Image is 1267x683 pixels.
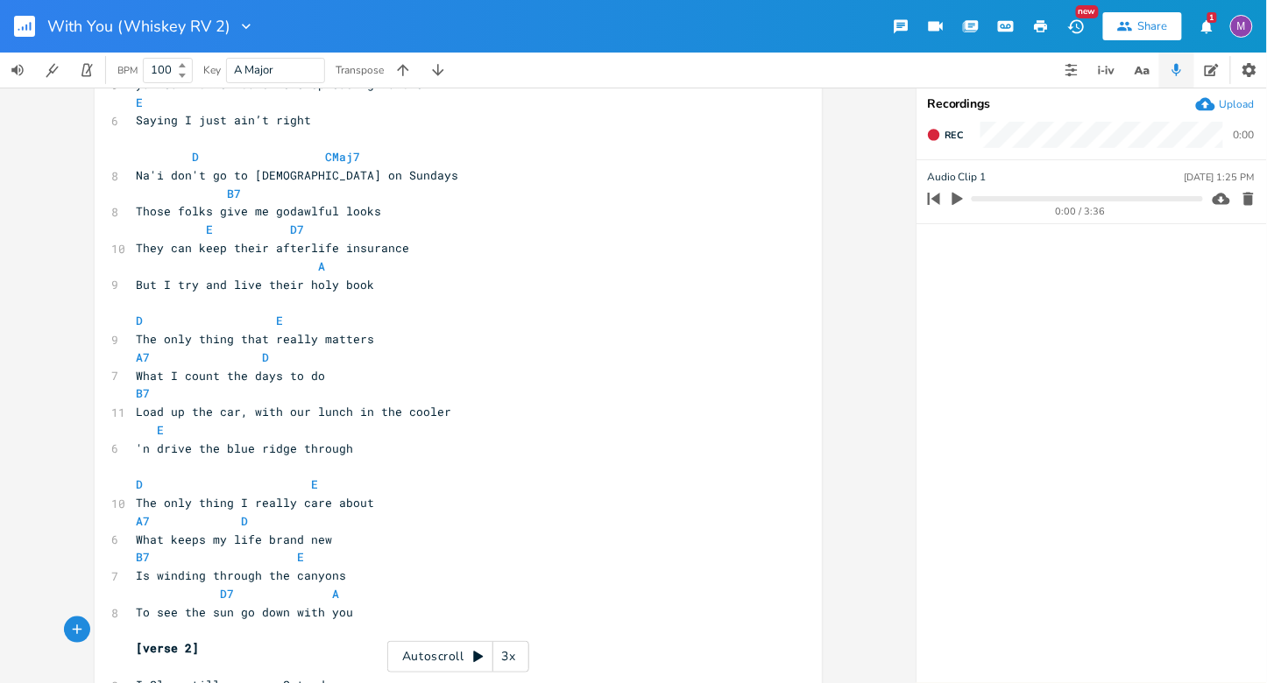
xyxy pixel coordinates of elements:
button: Rec [920,121,971,149]
span: A Major [234,62,273,78]
span: With You (Whiskey RV 2) [47,18,230,34]
span: A [319,258,326,274]
span: D7 [291,222,305,237]
span: E [137,95,144,110]
div: [DATE] 1:25 PM [1185,173,1255,182]
span: Load up the car, with our lunch in the cooler [137,404,452,419]
span: D [137,313,144,328]
div: Key [203,65,221,75]
span: 'n drive the blue ridge through [137,440,354,456]
span: The only thing I really care about [137,495,375,510]
span: CMaj7 [326,149,361,165]
span: Na'i don't go to [DEMOGRAPHIC_DATA] on Sundays [137,167,459,183]
span: E [298,549,305,565]
div: Recordings [927,98,1256,110]
button: Upload [1196,95,1255,114]
div: 0:00 / 3:36 [958,207,1203,216]
span: A7 [137,513,151,529]
span: B7 [228,186,242,201]
span: B7 [137,549,151,565]
span: E [207,222,214,237]
span: A [333,586,340,602]
div: Share [1138,18,1168,34]
button: New [1058,11,1094,42]
div: melindameshad [1230,15,1253,38]
span: But I try and live their holy book [137,277,375,292]
span: D [242,513,249,529]
span: E [277,313,284,328]
span: D [137,476,144,492]
span: A7 [137,349,151,365]
div: Autoscroll [387,641,529,672]
span: E [158,422,165,438]
span: Audio Clip 1 [927,169,987,186]
div: BPM [117,66,138,75]
span: To see the sun go down with you [137,604,354,620]
span: Rec [945,129,964,142]
div: 0:00 [1234,130,1255,140]
span: D [193,149,200,165]
span: What keeps my life brand new [137,532,333,547]
span: They can keep their afterlife insurance [137,240,410,256]
span: B7 [137,385,151,401]
div: 1 [1207,12,1217,23]
span: Is winding through the canyons [137,567,347,583]
div: Transpose [336,65,384,75]
span: [verse 2] [137,640,200,656]
span: The only thing that really matters [137,331,375,347]
span: ya hear folks round here spreading rumors [137,76,424,92]
span: E [312,476,319,492]
span: D [263,349,270,365]
button: 1 [1189,11,1224,42]
div: Upload [1220,97,1255,111]
span: Saying I just ain’t right [137,112,312,128]
span: Those folks give me godawlful looks [137,203,382,219]
button: Share [1103,12,1182,40]
div: New [1076,5,1099,18]
div: 3x [493,641,525,672]
span: D7 [221,586,235,602]
button: M [1230,6,1253,46]
span: What I count the days to do [137,368,326,384]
